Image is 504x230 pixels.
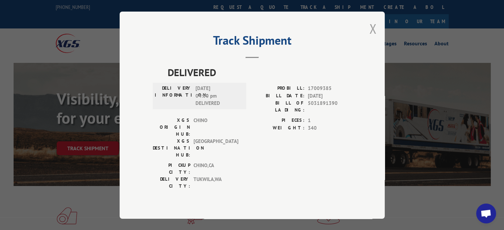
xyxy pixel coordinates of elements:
[153,36,352,48] h2: Track Shipment
[153,176,190,190] label: DELIVERY CITY:
[369,20,376,37] button: Close modal
[194,138,238,159] span: [GEOGRAPHIC_DATA]
[252,117,305,124] label: PIECES:
[308,85,352,92] span: 17009385
[308,124,352,132] span: 340
[252,85,305,92] label: PROBILL:
[194,117,238,138] span: CHINO
[168,65,352,80] span: DELIVERED
[153,117,190,138] label: XGS ORIGIN HUB:
[155,85,192,107] label: DELIVERY INFORMATION:
[153,138,190,159] label: XGS DESTINATION HUB:
[476,204,496,223] div: Open chat
[194,176,238,190] span: TUKWILA , WA
[308,117,352,124] span: 1
[196,85,240,107] span: [DATE] 04:00 pm DELIVERED
[194,162,238,176] span: CHINO , CA
[153,162,190,176] label: PICKUP CITY:
[308,92,352,100] span: [DATE]
[252,124,305,132] label: WEIGHT:
[308,100,352,114] span: 5031891390
[252,92,305,100] label: BILL DATE:
[252,100,305,114] label: BILL OF LADING:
